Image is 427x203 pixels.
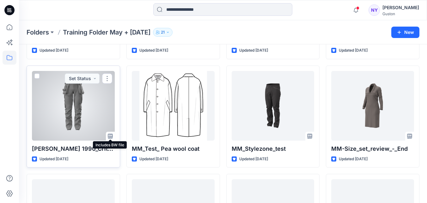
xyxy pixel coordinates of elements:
a: MM_Stylezone_test [232,71,314,141]
div: NY [369,4,380,16]
p: MM_Test_ Pea wool coat [132,144,215,153]
p: Training Folder May + [DATE] [63,28,150,37]
a: Folders [27,28,49,37]
p: Updated [DATE] [40,47,68,54]
div: Guston [382,11,419,16]
button: 21 [153,28,173,37]
div: [PERSON_NAME] [382,4,419,11]
p: MM-Size_set_review_-_End [331,144,414,153]
a: MM-Size_set_review_-_End [331,71,414,141]
a: Nina 1990_Crft Trouser Stretch HTP KP X1900 [32,71,115,141]
p: Updated [DATE] [40,156,68,162]
p: Updated [DATE] [339,47,368,54]
p: [PERSON_NAME] 1990_Crft Trouser Stretch HTP KP X1900 [32,144,115,153]
p: 21 [161,29,165,36]
p: Updated [DATE] [239,47,268,54]
p: Updated [DATE] [239,156,268,162]
p: Updated [DATE] [139,156,168,162]
a: MM_Test_ Pea wool coat [132,71,215,141]
p: Updated [DATE] [339,156,368,162]
button: New [391,27,419,38]
p: MM_Stylezone_test [232,144,314,153]
p: Updated [DATE] [139,47,168,54]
